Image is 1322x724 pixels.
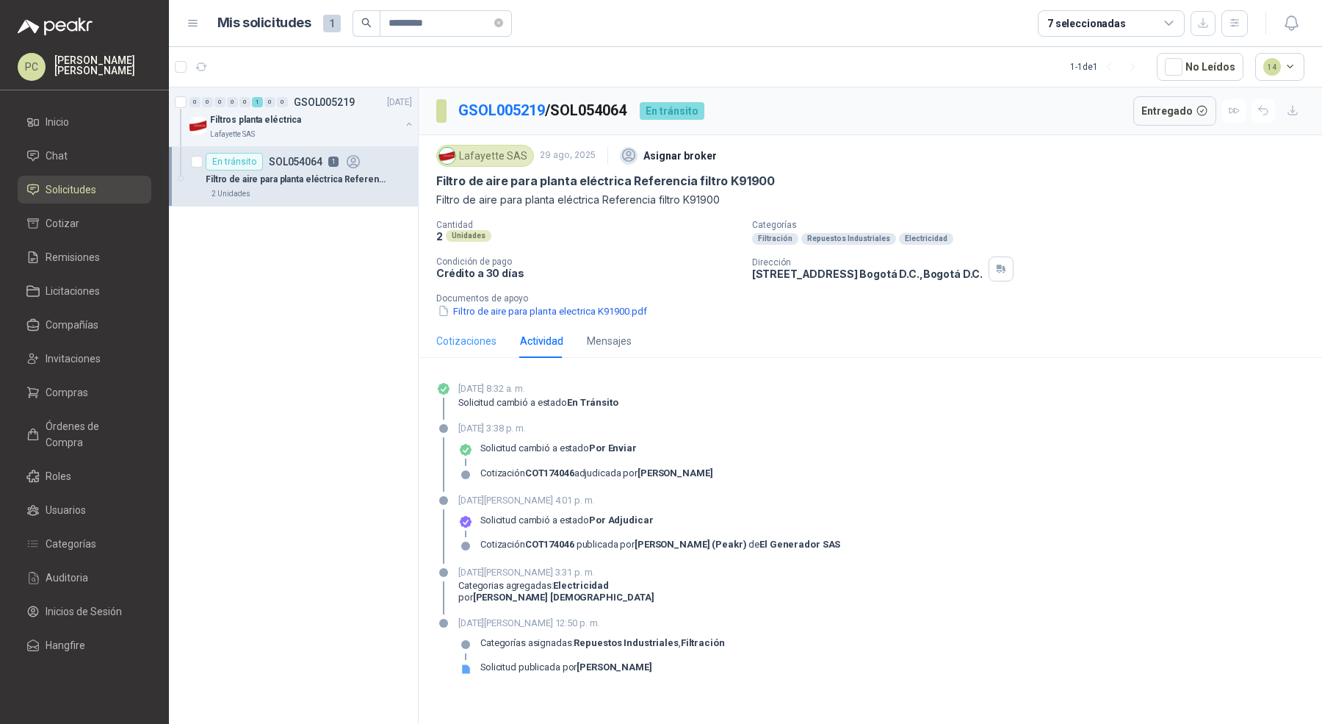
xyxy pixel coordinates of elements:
[18,496,151,524] a: Usuarios
[214,97,225,107] div: 0
[18,598,151,626] a: Inicios de Sesión
[458,580,654,603] div: por
[46,317,98,333] span: Compañías
[387,96,412,110] p: [DATE]
[46,249,100,265] span: Remisiones
[458,397,618,409] p: Solicitud cambió a estado
[252,97,263,107] div: 1
[480,539,840,551] div: Cotización publicada por de
[587,333,632,349] div: Mensajes
[567,397,618,408] strong: En tránsito
[46,148,68,164] span: Chat
[18,311,151,339] a: Compañías
[189,93,415,140] a: 0 0 0 0 0 1 0 0 GSOL005219[DATE] Company LogoFiltros planta eléctricaLafayette SAS
[494,16,503,30] span: close-circle
[458,565,654,580] p: [DATE][PERSON_NAME] 3:31 p. m.
[553,580,609,591] strong: Electricidad
[328,157,339,167] p: 1
[18,108,151,136] a: Inicio
[169,147,418,207] a: En tránsitoSOL0540641Filtro de aire para planta eléctrica Referencia filtro K919002 Unidades
[574,637,678,648] strong: Repuestos Industriales
[436,267,740,279] p: Crédito a 30 días
[264,97,275,107] div: 0
[18,530,151,558] a: Categorías
[18,176,151,204] a: Solicitudes
[640,102,704,120] div: En tránsito
[436,257,740,267] p: Condición de pago
[752,220,1316,230] p: Categorías
[46,570,88,586] span: Auditoria
[18,412,151,456] a: Órdenes de Compra
[458,381,618,396] p: [DATE] 8:32 a. m.
[202,97,213,107] div: 0
[759,539,840,550] strong: El Generador SAS
[294,97,355,107] p: GSOL005219
[361,18,372,28] span: search
[494,18,503,27] span: close-circle
[458,101,545,119] a: GSOL005219
[635,539,746,550] strong: [PERSON_NAME] (Peakr)
[752,233,798,245] div: Filtración
[18,53,46,81] div: PC
[480,467,713,479] div: Cotización adjudicada por
[458,99,628,122] p: / SOL054064
[439,148,455,164] img: Company Logo
[210,113,301,127] p: Filtros planta eléctrica
[589,442,637,454] strong: Por enviar
[540,148,596,162] p: 29 ago, 2025
[458,493,840,508] p: [DATE][PERSON_NAME] 4:01 p. m.
[752,268,983,280] p: [STREET_ADDRESS] Bogotá D.C. , Bogotá D.C.
[18,243,151,271] a: Remisiones
[458,616,725,631] p: [DATE][PERSON_NAME] 12:50 p. m.
[458,421,713,436] p: [DATE] 3:38 p. m.
[643,148,717,164] p: Asignar broker
[752,257,983,268] p: Dirección
[18,379,151,406] a: Compras
[277,97,288,107] div: 0
[801,233,896,245] div: Repuestos Industriales
[520,333,563,349] div: Actividad
[46,215,79,232] span: Cotizar
[54,55,151,76] p: [PERSON_NAME] [PERSON_NAME]
[18,209,151,237] a: Cotizar
[436,192,1304,208] p: Filtro de aire para planta eléctrica Referencia filtro K91900
[589,515,653,526] strong: Por adjudicar
[18,462,151,490] a: Roles
[436,293,1316,304] p: Documentos de apoyo
[46,536,96,552] span: Categorías
[681,637,725,648] strong: Filtración
[189,97,201,107] div: 0
[436,304,649,319] button: Filtro de aire para planta electrica K91900.pdf
[1047,15,1126,32] div: 7 seleccionadas
[206,153,263,171] div: En tránsito
[473,592,654,603] b: [PERSON_NAME] [DEMOGRAPHIC_DATA]
[436,173,775,189] p: Filtro de aire para planta eléctrica Referencia filtro K91900
[480,515,653,526] p: Solicitud cambió a estado
[46,468,71,484] span: Roles
[480,442,637,454] p: Solicitud cambió a estado
[46,351,101,367] span: Invitaciones
[18,18,93,35] img: Logo peakr
[217,12,311,34] h1: Mis solicitudes
[637,467,712,479] strong: [PERSON_NAME]
[189,117,207,135] img: Company Logo
[46,418,137,451] span: Órdenes de Compra
[269,157,322,167] p: SOL054064
[46,283,100,299] span: Licitaciones
[206,188,256,200] div: 2 Unidades
[525,467,574,479] strong: COT174046
[46,502,86,518] span: Usuarios
[436,333,496,349] div: Cotizaciones
[1255,53,1305,81] button: 14
[1157,53,1243,81] button: No Leídos
[577,662,651,673] strong: [PERSON_NAME]
[18,631,151,659] a: Hangfire
[480,637,725,649] p: Categorías asignadas: ,
[46,603,122,620] span: Inicios de Sesión
[46,182,96,198] span: Solicitudes
[899,233,953,245] div: Electricidad
[227,97,238,107] div: 0
[436,220,740,230] p: Cantidad
[525,539,574,550] strong: COT174046
[480,662,652,673] div: Solicitud publicada por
